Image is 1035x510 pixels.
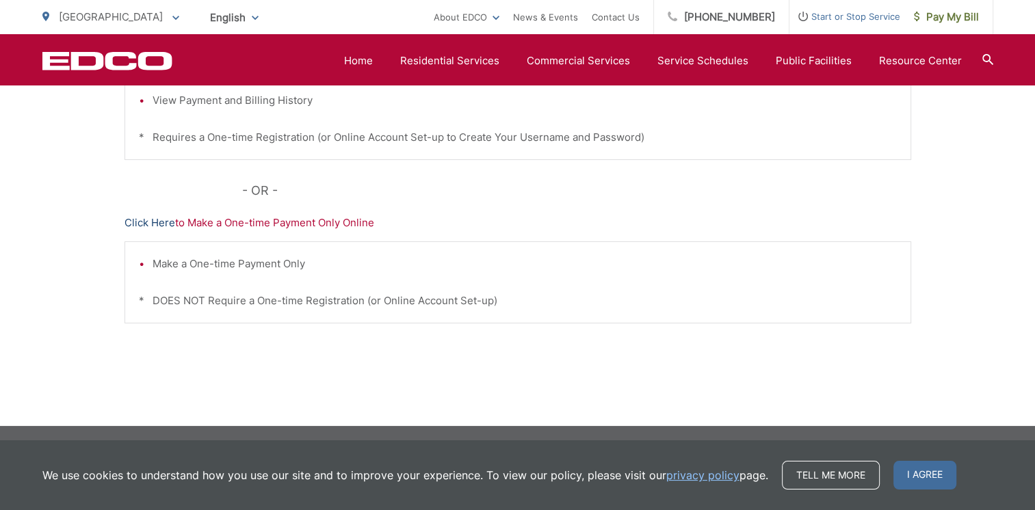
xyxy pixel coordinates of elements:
[125,215,911,231] p: to Make a One-time Payment Only Online
[139,129,897,146] p: * Requires a One-time Registration (or Online Account Set-up to Create Your Username and Password)
[657,53,748,69] a: Service Schedules
[776,53,852,69] a: Public Facilities
[344,53,373,69] a: Home
[42,51,172,70] a: EDCD logo. Return to the homepage.
[666,467,739,483] a: privacy policy
[200,5,269,29] span: English
[527,53,630,69] a: Commercial Services
[400,53,499,69] a: Residential Services
[125,215,175,231] a: Click Here
[139,293,897,309] p: * DOES NOT Require a One-time Registration (or Online Account Set-up)
[59,10,163,23] span: [GEOGRAPHIC_DATA]
[879,53,962,69] a: Resource Center
[592,9,640,25] a: Contact Us
[513,9,578,25] a: News & Events
[42,467,768,483] p: We use cookies to understand how you use our site and to improve your experience. To view our pol...
[242,180,911,201] p: - OR -
[914,9,979,25] span: Pay My Bill
[153,92,897,109] li: View Payment and Billing History
[434,9,499,25] a: About EDCO
[153,256,897,272] li: Make a One-time Payment Only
